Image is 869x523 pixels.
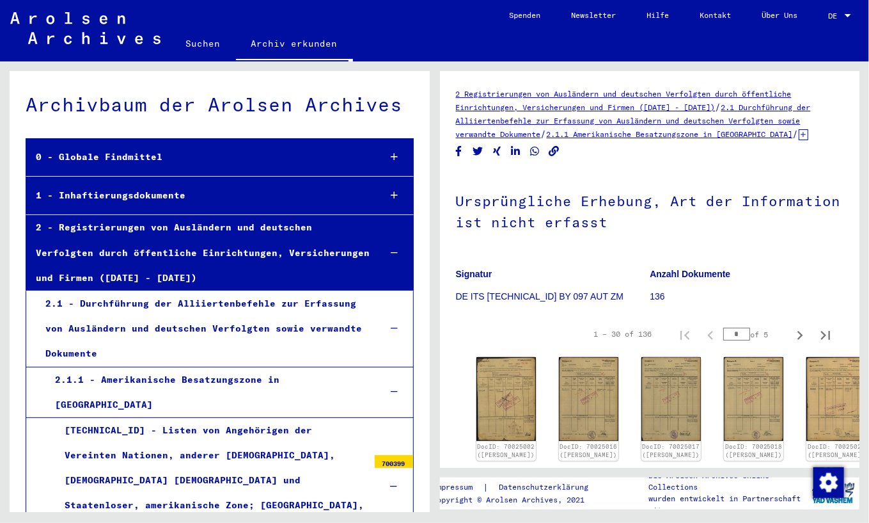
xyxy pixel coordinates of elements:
button: Previous page [698,321,723,347]
div: | [432,481,604,494]
div: 2 - Registrierungen von Ausländern und deutschen Verfolgten durch öffentliche Einrichtungen, Vers... [26,215,370,291]
img: 001.jpg [476,357,536,441]
a: Impressum [432,481,483,494]
button: Share on WhatsApp [528,143,542,159]
img: 001.jpg [641,357,701,441]
button: Share on LinkedIn [509,143,522,159]
a: DocID: 70025018 ([PERSON_NAME]) [725,443,783,459]
span: DE [828,12,842,20]
span: / [716,101,721,113]
a: 2 Registrierungen von Ausländern und deutschen Verfolgten durch öffentliche Einrichtungen, Versic... [456,89,792,112]
div: 2.1 - Durchführung der Alliiertenbefehle zur Erfassung von Ausländern und deutschen Verfolgten so... [36,291,370,367]
button: First page [672,321,698,347]
div: 1 – 30 of 136 [593,328,652,340]
p: Copyright © Arolsen Archives, 2021 [432,494,604,506]
a: 2.1.1 Amerikanische Besatzungszone in [GEOGRAPHIC_DATA] [547,129,793,139]
b: Anzahl Dokumente [650,269,730,279]
div: Archivbaum der Arolsen Archives [26,90,414,119]
img: Arolsen_neg.svg [10,12,160,44]
div: Zustimmung ändern [813,467,843,497]
img: Zustimmung ändern [813,467,844,498]
a: DocID: 70025017 ([PERSON_NAME]) [642,443,700,459]
img: 001.jpg [559,357,618,441]
button: Share on Xing [490,143,504,159]
a: Datenschutzerklärung [489,481,604,494]
button: Share on Twitter [471,143,485,159]
div: 1 - Inhaftierungsdokumente [26,183,370,208]
b: Signatur [456,269,492,279]
p: Die Arolsen Archives Online-Collections [648,470,807,493]
div: 0 - Globale Findmittel [26,145,370,170]
img: yv_logo.png [810,477,857,509]
a: DocID: 70025016 ([PERSON_NAME]) [560,443,617,459]
button: Share on Facebook [452,143,466,159]
button: Next page [787,321,813,347]
a: DocID: 70025028 ([PERSON_NAME]) [808,443,865,459]
span: / [541,128,547,140]
button: Copy link [547,143,561,159]
h1: Ursprüngliche Erhebung, Art der Information ist nicht erfasst [456,172,844,249]
button: Last page [813,321,838,347]
div: of 5 [723,328,787,341]
a: 2.1 Durchführung der Alliiertenbefehle zur Erfassung von Ausländern und deutschen Verfolgten sowi... [456,102,811,139]
p: wurden entwickelt in Partnerschaft mit [648,493,807,516]
a: Suchen [171,28,236,59]
p: 136 [650,290,843,303]
p: DE ITS [TECHNICAL_ID] BY 097 AUT ZM [456,290,650,303]
div: 700399 [375,455,413,468]
a: Archiv erkunden [236,28,353,61]
div: 2.1.1 - Amerikanische Besatzungszone in [GEOGRAPHIC_DATA] [45,367,370,417]
a: DocID: 70025002 ([PERSON_NAME]) [477,443,535,459]
img: 001.jpg [806,357,866,440]
span: / [793,128,799,140]
img: 001.jpg [724,357,783,441]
